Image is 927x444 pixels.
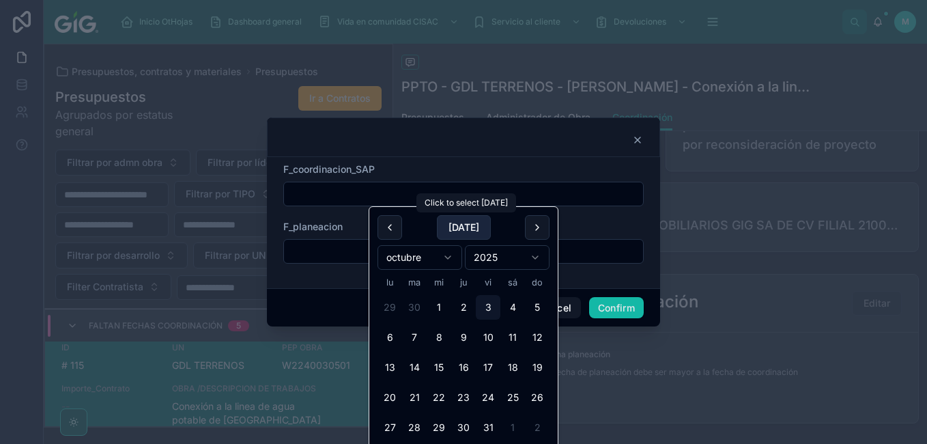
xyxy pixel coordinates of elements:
[377,385,402,410] button: lunes, 20 de octubre de 2025
[377,415,402,440] button: lunes, 27 de octubre de 2025
[589,297,644,319] button: Confirm
[402,355,427,380] button: martes, 14 de octubre de 2025
[525,415,550,440] button: domingo, 2 de noviembre de 2025
[402,415,427,440] button: martes, 28 de octubre de 2025
[427,385,451,410] button: miércoles, 22 de octubre de 2025
[476,325,500,350] button: viernes, 10 de octubre de 2025
[427,325,451,350] button: miércoles, 8 de octubre de 2025
[476,385,500,410] button: viernes, 24 de octubre de 2025
[525,295,550,320] button: domingo, 5 de octubre de 2025
[500,415,525,440] button: sábado, 1 de noviembre de 2025
[402,325,427,350] button: martes, 7 de octubre de 2025
[402,295,427,320] button: martes, 30 de septiembre de 2025
[402,275,427,290] th: martes
[377,295,402,320] button: lunes, 29 de septiembre de 2025
[427,275,451,290] th: miércoles
[377,355,402,380] button: lunes, 13 de octubre de 2025
[476,275,500,290] th: viernes
[525,355,550,380] button: domingo, 19 de octubre de 2025
[476,355,500,380] button: viernes, 17 de octubre de 2025
[427,355,451,380] button: miércoles, 15 de octubre de 2025
[451,385,476,410] button: jueves, 23 de octubre de 2025
[377,275,550,440] table: octubre 2025
[451,295,476,320] button: jueves, 2 de octubre de 2025
[525,325,550,350] button: domingo, 12 de octubre de 2025
[451,415,476,440] button: jueves, 30 de octubre de 2025
[476,295,500,320] button: Today, viernes, 3 de octubre de 2025
[427,295,451,320] button: miércoles, 1 de octubre de 2025
[437,215,491,240] button: [DATE]
[283,163,375,175] span: F_coordinacion_SAP
[476,415,500,440] button: viernes, 31 de octubre de 2025
[451,355,476,380] button: jueves, 16 de octubre de 2025
[500,295,525,320] button: sábado, 4 de octubre de 2025
[451,275,476,290] th: jueves
[427,415,451,440] button: miércoles, 29 de octubre de 2025
[500,325,525,350] button: sábado, 11 de octubre de 2025
[377,275,402,290] th: lunes
[377,325,402,350] button: lunes, 6 de octubre de 2025
[525,385,550,410] button: domingo, 26 de octubre de 2025
[500,385,525,410] button: sábado, 25 de octubre de 2025
[451,325,476,350] button: jueves, 9 de octubre de 2025
[283,221,343,232] span: F_planeacion
[402,385,427,410] button: martes, 21 de octubre de 2025
[500,355,525,380] button: sábado, 18 de octubre de 2025
[500,275,525,290] th: sábado
[525,275,550,290] th: domingo
[416,193,516,212] div: Click to select [DATE]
